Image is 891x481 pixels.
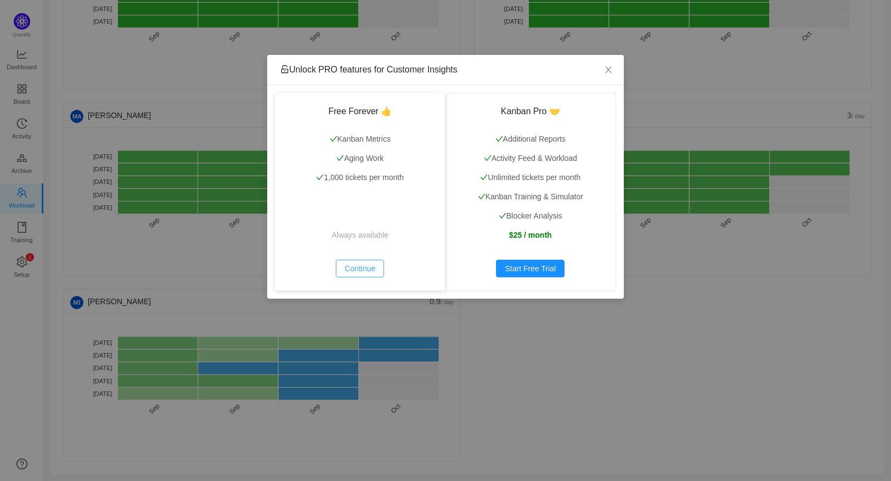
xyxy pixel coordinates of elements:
[280,65,458,74] span: Unlock PRO features for Customer Insights
[288,106,432,117] h3: Free Forever 👍
[593,55,624,86] button: Close
[509,231,552,239] strong: $25 / month
[316,173,404,182] span: 1,000 tickets per month
[459,133,603,145] p: Additional Reports
[459,210,603,222] p: Blocker Analysis
[484,154,492,162] i: icon: check
[459,106,603,117] h3: Kanban Pro 🤝
[336,154,344,162] i: icon: check
[496,260,565,277] button: Start Free Trial
[288,133,432,145] p: Kanban Metrics
[288,230,432,241] p: Always available
[288,153,432,164] p: Aging Work
[478,193,486,200] i: icon: check
[330,135,337,143] i: icon: check
[604,65,613,74] i: icon: close
[459,172,603,183] p: Unlimited tickets per month
[480,174,488,181] i: icon: check
[336,260,384,277] button: Continue
[459,191,603,203] p: Kanban Training & Simulator
[459,153,603,164] p: Activity Feed & Workload
[495,135,503,143] i: icon: check
[499,212,506,220] i: icon: check
[316,174,324,181] i: icon: check
[280,65,289,74] i: icon: unlock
